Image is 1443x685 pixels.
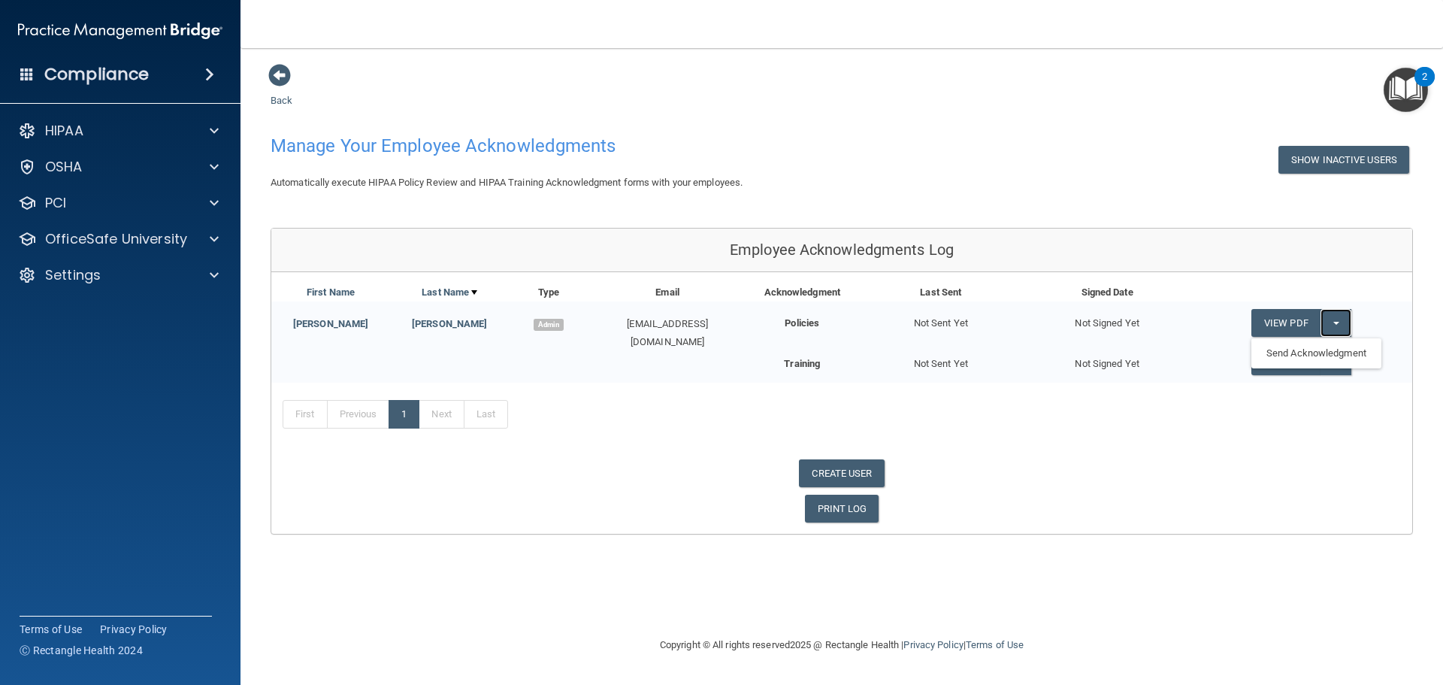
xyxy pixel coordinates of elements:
div: Acknowledgment [747,283,858,302]
h4: Manage Your Employee Acknowledgments [271,136,927,156]
a: Settings [18,266,219,284]
p: HIPAA [45,122,83,140]
a: OfficeSafe University [18,230,219,248]
a: Privacy Policy [903,639,963,650]
p: OSHA [45,158,83,176]
div: Last Sent [858,283,1024,302]
a: Previous [327,400,390,429]
div: Not Sent Yet [858,347,1024,373]
a: OSHA [18,158,219,176]
div: Signed Date [1024,283,1190,302]
b: Policies [785,317,819,329]
div: Not Signed Yet [1024,347,1190,373]
span: Ⓒ Rectangle Health 2024 [20,643,143,658]
ul: View PDF [1251,338,1381,368]
b: Training [784,358,820,369]
a: Next [419,400,464,429]
a: Terms of Use [966,639,1024,650]
a: Terms of Use [20,622,82,637]
div: Email [588,283,747,302]
div: Not Signed Yet [1024,302,1190,332]
a: CREATE USER [799,459,884,487]
iframe: Drift Widget Chat Controller [1183,578,1425,638]
a: PCI [18,194,219,212]
a: PRINT LOG [805,495,879,523]
div: Type [509,283,588,302]
p: OfficeSafe University [45,230,187,248]
a: [PERSON_NAME] [293,318,368,329]
a: [PERSON_NAME] [412,318,487,329]
p: Settings [45,266,101,284]
button: Open Resource Center, 2 new notifications [1384,68,1428,112]
div: Copyright © All rights reserved 2025 @ Rectangle Health | | [567,621,1116,669]
img: PMB logo [18,16,222,46]
span: Admin [534,319,564,331]
a: Send Acknowledgment [1251,342,1381,365]
a: Last [464,400,508,429]
a: View PDF [1251,309,1320,337]
button: Show Inactive Users [1278,146,1409,174]
div: 2 [1422,77,1427,96]
p: PCI [45,194,66,212]
div: Not Sent Yet [858,302,1024,332]
span: Automatically execute HIPAA Policy Review and HIPAA Training Acknowledgment forms with your emplo... [271,177,743,188]
h4: Compliance [44,64,149,85]
div: [EMAIL_ADDRESS][DOMAIN_NAME] [588,315,747,351]
a: First [283,400,328,429]
a: Privacy Policy [100,622,168,637]
div: Employee Acknowledgments Log [271,229,1412,272]
a: HIPAA [18,122,219,140]
a: First Name [307,283,355,302]
a: 1 [389,400,419,429]
a: Last Name [422,283,477,302]
a: Back [271,77,292,106]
